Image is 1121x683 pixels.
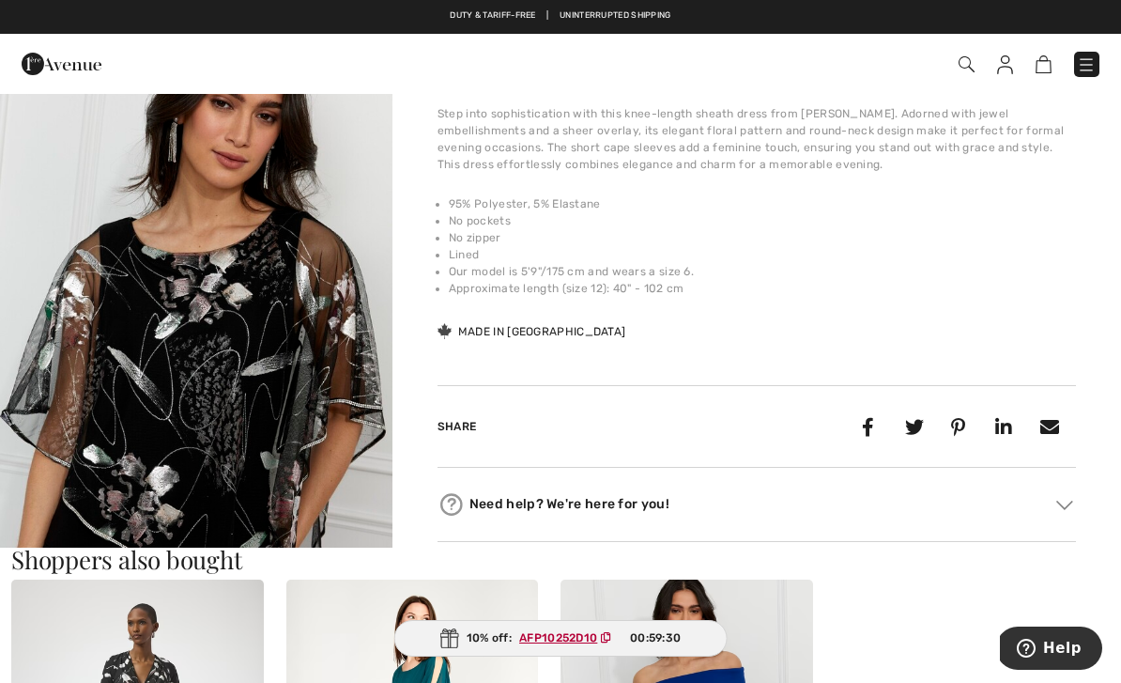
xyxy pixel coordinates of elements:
li: Our model is 5'9"/175 cm and wears a size 6. [449,263,1076,280]
li: No zipper [449,229,1076,246]
div: Made in [GEOGRAPHIC_DATA] [438,323,626,340]
span: 00:59:30 [630,629,681,646]
img: Arrow2.svg [1056,500,1073,509]
span: Share [438,420,477,433]
iframe: Opens a widget where you can find more information [1000,627,1102,674]
div: 10% off: [394,620,728,657]
li: Lined [449,246,1076,263]
ins: AFP10252D10 [519,631,597,644]
img: 1ère Avenue [22,45,101,83]
li: Approximate length (size 12): 40" - 102 cm [449,280,1076,297]
img: Shopping Bag [1036,55,1052,73]
img: Menu [1077,55,1096,74]
a: 1ère Avenue [22,54,101,71]
li: 95% Polyester, 5% Elastane [449,195,1076,212]
img: Gift.svg [440,629,459,648]
h3: Shoppers also bought [11,548,1110,572]
li: No pockets [449,212,1076,229]
div: Need help? We're here for you! [438,490,1076,519]
img: My Info [997,55,1013,74]
div: Step into sophistication with this knee-length sheath dress from [PERSON_NAME]. Adorned with jewe... [438,105,1076,173]
img: Search [959,56,975,72]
